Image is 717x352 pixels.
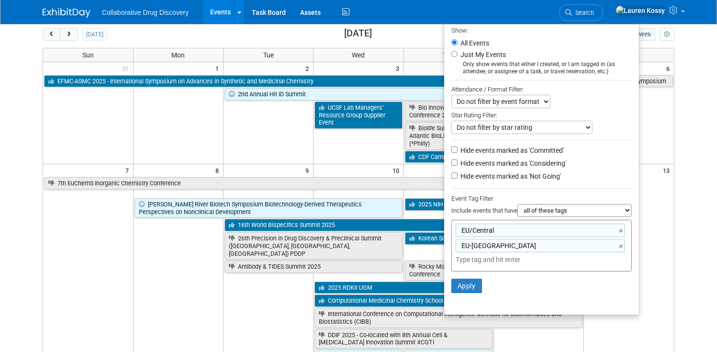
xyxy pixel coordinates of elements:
span: Tue [263,51,274,59]
span: Mon [171,51,185,59]
a: Antibody & TIDES Summit 2025 [224,261,403,273]
button: Apply [451,279,482,293]
span: 1 [214,62,223,74]
div: Show: [451,24,632,36]
div: Only show events that either I created, or I am tagged in (as attendee, or assignee of a task, or... [451,61,632,75]
label: Hide events marked as 'Committed' [459,146,564,155]
span: 13 [662,164,674,176]
a: Biolife Summit Mid-Atlantic BioLife Summit (*Philly) [405,122,493,149]
span: 31 [121,62,133,74]
span: Thu [443,51,454,59]
span: 9 [304,164,313,176]
div: Include events that have [451,204,632,220]
a: 16th World Bispecifics Summit 2025 [224,219,493,231]
a: Computational Medicinal Chemistry School [314,295,583,307]
a: DDIF 2025 - Co-located with 8th Annual Cell & [MEDICAL_DATA] Innovation Summit #CGTI [314,329,493,349]
label: Hide events marked as 'Considering' [459,159,566,168]
div: Attendance / Format Filter: [451,84,632,95]
div: Event Tag Filter: [451,193,632,204]
label: Hide events marked as 'Not Going' [459,171,561,181]
button: myCustomButton [660,28,674,41]
button: week [633,28,655,41]
button: prev [43,28,60,41]
button: [DATE] [82,28,108,41]
span: Search [572,9,594,16]
a: 26th Precision in Drug Discovery & Preclinical Summit ([GEOGRAPHIC_DATA], [GEOGRAPHIC_DATA], [GEO... [224,232,403,260]
a: Bio Innovation Conference 2025 [405,102,493,121]
a: CDF Cambridge [405,151,493,163]
span: EU/Central [459,226,494,235]
div: Star Rating Filter: [451,108,632,121]
a: International Conference on Computational Intelligence Methods for Bioinformatics and Biostatisti... [314,308,583,328]
a: × [619,226,625,237]
span: 3 [395,62,403,74]
span: 2 [304,62,313,74]
span: Collaborative Drug Discovery [102,9,189,16]
input: Type tag and hit enter [456,255,590,264]
span: 6 [665,62,674,74]
a: [PERSON_NAME] River Biotech Symposium Biotechnology-Derived Therapeutics Perspectives on Nonclini... [134,198,403,218]
h2: [DATE] [344,28,372,39]
span: EU-[GEOGRAPHIC_DATA] [459,241,536,250]
a: Rocky Mountain Life Sciences - Investor and Partnering Conference [405,261,583,280]
span: 10 [392,164,403,176]
span: Wed [352,51,365,59]
label: All Events [459,40,489,46]
span: Sun [82,51,94,59]
button: next [60,28,78,41]
a: Korean Society of Medicinal Chemistry Conference 2025 [405,232,583,245]
img: ExhibitDay [43,8,90,18]
label: Just My Events [459,50,506,59]
i: Personalize Calendar [664,32,670,38]
a: 2nd Annual Hit ID Summit [224,88,493,101]
a: EFMC-ASMC 2025 - International Symposium on Advances in Synthetic and Medicinal Chemistry [44,75,493,88]
a: × [619,241,625,252]
span: 7 [124,164,133,176]
a: 7th EuChemS Inorganic Chemistry Conference [44,177,493,190]
img: Lauren Kossy [616,5,665,16]
span: 8 [214,164,223,176]
a: 2025 NIH Research Festival Vendor Exhibit [405,198,583,211]
a: Search [559,4,603,21]
a: UCSF Lab Managers’ Resource Group Supplier Event [314,102,402,129]
a: 2025 RDKit UGM [314,282,583,294]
